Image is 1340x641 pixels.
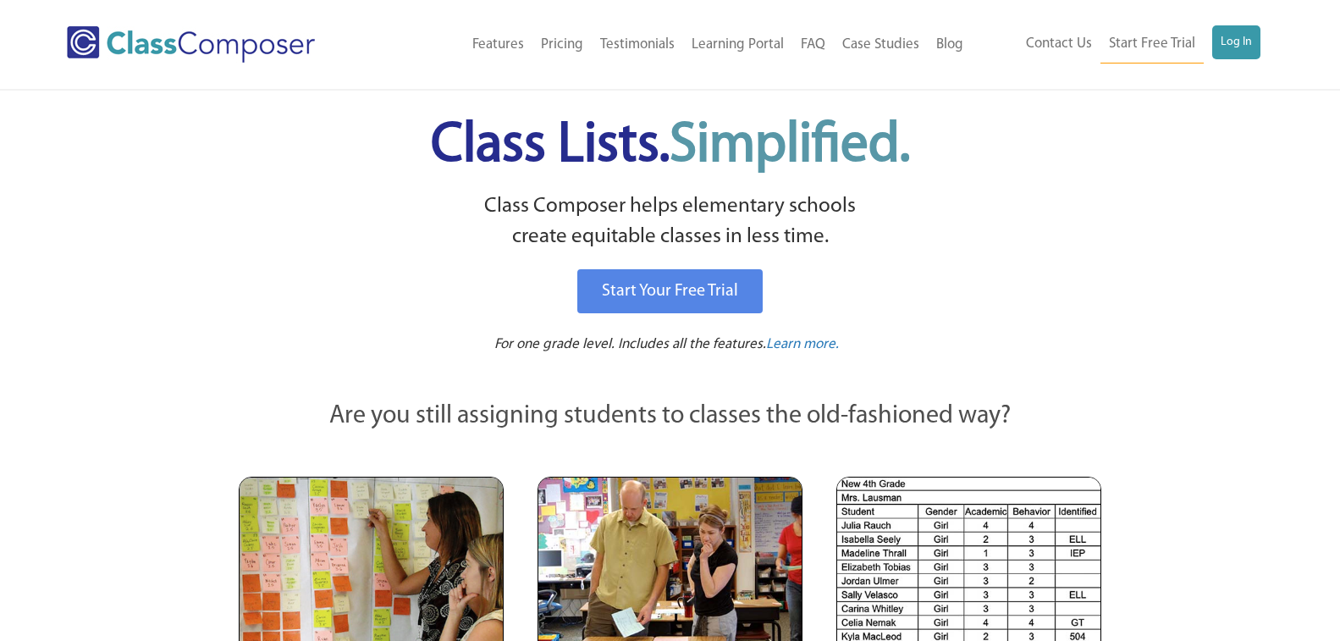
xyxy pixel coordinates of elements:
[766,334,839,356] a: Learn more.
[592,26,683,64] a: Testimonials
[670,119,910,174] span: Simplified.
[928,26,972,64] a: Blog
[464,26,532,64] a: Features
[381,26,971,64] nav: Header Menu
[1212,25,1260,59] a: Log In
[792,26,834,64] a: FAQ
[532,26,592,64] a: Pricing
[1100,25,1204,64] a: Start Free Trial
[834,26,928,64] a: Case Studies
[67,26,315,63] img: Class Composer
[1017,25,1100,63] a: Contact Us
[239,398,1102,435] p: Are you still assigning students to classes the old-fashioned way?
[766,337,839,351] span: Learn more.
[683,26,792,64] a: Learning Portal
[431,119,910,174] span: Class Lists.
[577,269,763,313] a: Start Your Free Trial
[602,283,738,300] span: Start Your Free Trial
[972,25,1260,64] nav: Header Menu
[236,191,1105,253] p: Class Composer helps elementary schools create equitable classes in less time.
[494,337,766,351] span: For one grade level. Includes all the features.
